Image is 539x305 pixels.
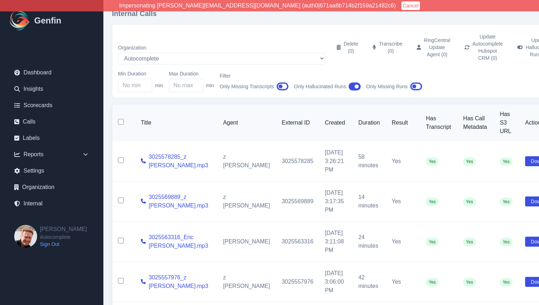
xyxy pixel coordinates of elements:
[149,273,212,290] a: 3025557976_z [PERSON_NAME].mp3
[319,222,353,262] td: [DATE] 3:11:08 PM
[141,237,146,246] a: View call details
[217,182,276,222] td: z [PERSON_NAME]
[118,70,163,77] label: Min Duration
[386,104,420,141] th: Result
[353,141,386,182] td: 58 minutes
[500,238,513,246] span: Yes
[34,15,61,26] h1: Genfin
[9,82,95,96] a: Insights
[459,30,509,64] button: Update Autocomplete Hubspot CRM (0)
[149,193,212,210] a: 3025569889_z [PERSON_NAME].mp3
[276,141,319,182] td: 3025578285
[500,278,513,286] span: Yes
[411,30,456,64] button: RingCentral Update Agent (0)
[386,182,420,222] td: Yes
[353,222,386,262] td: 24 minutes
[141,278,146,286] a: View call details
[463,278,476,286] span: Yes
[169,70,214,77] label: Max Duration
[118,44,325,51] label: Organization
[353,104,386,141] th: Duration
[331,30,364,64] button: Delete (0)
[220,72,288,79] label: Filter
[9,131,95,145] a: Labels
[9,147,95,162] div: Reports
[386,262,420,302] td: Yes
[463,157,476,166] span: Yes
[366,83,408,90] span: Only Missing Runs
[401,1,420,10] button: Cancel
[14,225,37,248] img: Brian Dunagan
[426,238,439,246] span: Yes
[494,104,519,141] th: Has S3 URL
[9,98,95,112] a: Scorecards
[426,278,439,286] span: Yes
[319,104,353,141] th: Created
[426,198,439,206] span: Yes
[353,182,386,222] td: 14 minutes
[155,82,163,89] span: min
[457,104,494,141] th: Has Call Metadata
[420,104,458,141] th: Has Transcript
[294,83,346,90] span: Only Hallucinated Runs
[141,197,146,206] a: View call details
[319,182,353,222] td: [DATE] 3:17:35 PM
[386,141,420,182] td: Yes
[40,233,87,241] span: Autocomplete
[463,198,476,206] span: Yes
[149,153,212,170] a: 3025578285_z [PERSON_NAME].mp3
[141,157,146,165] a: View call details
[276,222,319,262] td: 3025563316
[463,238,476,246] span: Yes
[426,157,439,166] span: Yes
[217,222,276,262] td: [PERSON_NAME]
[9,180,95,194] a: Organization
[367,30,408,64] button: Transcribe (0)
[500,157,513,166] span: Yes
[40,241,87,248] a: Sign Out
[319,141,353,182] td: [DATE] 3:26:21 PM
[319,262,353,302] td: [DATE] 3:06:00 PM
[9,196,95,211] a: Internal
[149,233,212,250] a: 3025563316_Eric [PERSON_NAME].mp3
[9,164,95,178] a: Settings
[500,198,513,206] span: Yes
[386,222,420,262] td: Yes
[169,79,203,92] input: No max
[353,262,386,302] td: 42 minutes
[220,83,274,90] span: Only Missing Transcripts
[276,262,319,302] td: 3025557976
[9,9,31,32] img: Logo
[118,79,152,92] input: No min
[206,82,214,89] span: min
[276,182,319,222] td: 3025569889
[276,104,319,141] th: External ID
[135,104,217,141] th: Title
[40,225,87,233] h2: [PERSON_NAME]
[9,65,95,80] a: Dashboard
[217,141,276,182] td: z [PERSON_NAME]
[9,115,95,129] a: Calls
[217,104,276,141] th: Agent
[217,262,276,302] td: z [PERSON_NAME]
